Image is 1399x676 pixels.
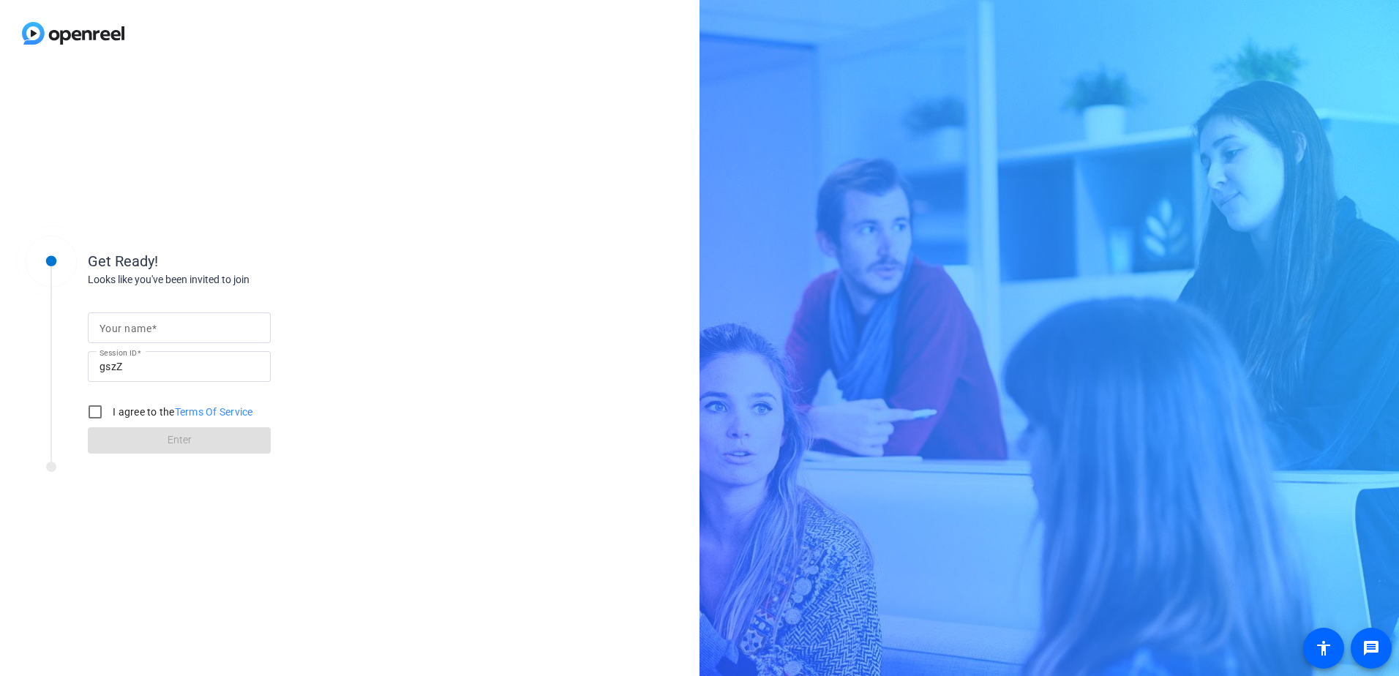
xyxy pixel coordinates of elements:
div: Looks like you've been invited to join [88,272,380,288]
a: Terms Of Service [175,406,253,418]
mat-label: Your name [100,323,151,334]
div: Get Ready! [88,250,380,272]
mat-icon: message [1362,639,1380,657]
label: I agree to the [110,405,253,419]
mat-label: Session ID [100,348,137,357]
mat-icon: accessibility [1315,639,1332,657]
